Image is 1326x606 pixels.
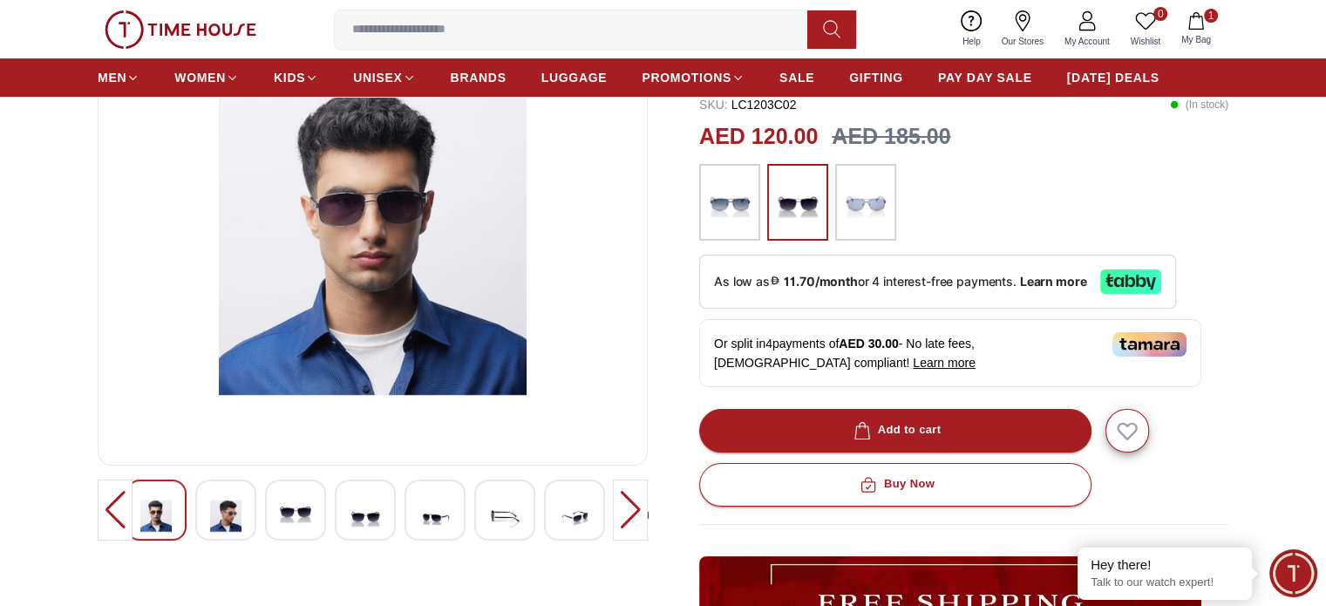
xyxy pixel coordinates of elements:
[1174,33,1218,46] span: My Bag
[699,463,1091,507] button: Buy Now
[1057,35,1117,48] span: My Account
[699,120,818,153] h2: AED 120.00
[1171,9,1221,50] button: 1My Bag
[1170,96,1228,113] p: ( In stock )
[419,494,451,537] img: LEE COOPER Men's Polarized Sunglasses Dark Blue Mirror Lens - LC1203C01
[1269,549,1317,597] div: Chat Widget
[451,62,507,93] a: BRANDS
[832,120,950,153] h3: AED 185.00
[489,494,520,537] img: LEE COOPER Men's Polarized Sunglasses Dark Blue Mirror Lens - LC1203C01
[699,96,796,113] p: LC1203C02
[991,7,1054,51] a: Our Stores
[541,62,608,93] a: LUGGAGE
[839,337,898,351] span: AED 30.00
[938,62,1032,93] a: PAY DAY SALE
[913,356,976,370] span: Learn more
[210,494,241,537] img: LEE COOPER Men's Polarized Sunglasses Dark Blue Mirror Lens - LC1203C01
[938,69,1032,86] span: PAY DAY SALE
[541,69,608,86] span: LUGGAGE
[708,173,751,232] img: ...
[112,32,633,451] img: LEE COOPER Men's Polarized Sunglasses Dark Blue Mirror Lens - LC1203C01
[849,69,903,86] span: GIFTING
[856,474,935,494] div: Buy Now
[1112,332,1187,357] img: Tamara
[140,494,172,537] img: LEE COOPER Men's Polarized Sunglasses Dark Blue Mirror Lens - LC1203C01
[1204,9,1218,23] span: 1
[776,173,819,232] img: ...
[451,69,507,86] span: BRANDS
[1067,62,1159,93] a: [DATE] DEALS
[844,173,887,232] img: ...
[699,409,1091,453] button: Add to cart
[353,69,402,86] span: UNISEX
[995,35,1051,48] span: Our Stores
[559,494,590,537] img: LEE COOPER Men's Polarized Sunglasses Dark Blue Mirror Lens - LC1203C01
[174,69,226,86] span: WOMEN
[280,494,311,535] img: LEE COOPER Men's Polarized Sunglasses Dark Blue Mirror Lens - LC1203C01
[779,69,814,86] span: SALE
[98,69,126,86] span: MEN
[1153,7,1167,21] span: 0
[1091,575,1239,590] p: Talk to our watch expert!
[1067,69,1159,86] span: [DATE] DEALS
[849,62,903,93] a: GIFTING
[105,10,256,49] img: ...
[350,494,381,537] img: LEE COOPER Men's Polarized Sunglasses Dark Blue Mirror Lens - LC1203C01
[174,62,239,93] a: WOMEN
[952,7,991,51] a: Help
[642,62,745,93] a: PROMOTIONS
[699,319,1201,387] div: Or split in 4 payments of - No late fees, [DEMOGRAPHIC_DATA] compliant!
[274,62,318,93] a: KIDS
[1091,556,1239,574] div: Hey there!
[1120,7,1171,51] a: 0Wishlist
[274,69,305,86] span: KIDS
[850,420,942,440] div: Add to cart
[98,62,139,93] a: MEN
[1124,35,1167,48] span: Wishlist
[699,98,728,112] span: SKU :
[353,62,415,93] a: UNISEX
[955,35,988,48] span: Help
[779,62,814,93] a: SALE
[642,69,731,86] span: PROMOTIONS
